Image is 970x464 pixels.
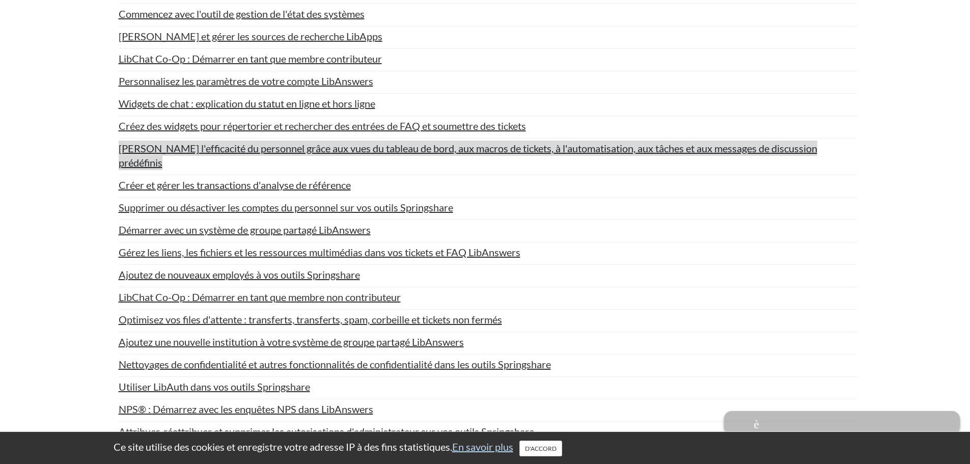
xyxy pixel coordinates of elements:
font: LibChat Co-Op : Démarrer en tant que membre non contributeur [119,291,401,303]
a: [PERSON_NAME] l'efficacité du personnel grâce aux vues du tableau de bord, aux macros de tickets,... [119,141,817,170]
a: flèche vers le haut [724,412,960,424]
font: Ce site utilise des cookies et enregistre votre adresse IP à des fins statistiques. [114,441,452,453]
font: Nettoyages de confidentialité et autres fonctionnalités de confidentialité dans les outils Spring... [119,358,551,370]
a: Utiliser LibAuth dans vos outils Springshare [119,379,310,394]
font: Ajoutez de nouveaux employés à vos outils Springshare [119,268,360,281]
a: Commencez avec l'outil de gestion de l'état des systèmes [119,6,365,21]
font: Gérez les liens, les fichiers et les ressources multimédias dans vos tickets et FAQ LibAnswers [119,246,520,258]
button: Fermer [519,441,562,456]
font: Attribuer, réattribuer et supprimer les autorisations d'administrateur sur vos outils Springshare [119,425,534,438]
font: Démarrer avec un système de groupe partagé LibAnswers [119,224,371,236]
a: Ajoutez une nouvelle institution à votre système de groupe partagé LibAnswers [119,334,464,349]
font: Optimisez vos files d'attente : transferts, transferts, spam, corbeille et tickets non fermés [119,313,502,325]
a: Ajoutez de nouveaux employés à vos outils Springshare [119,267,360,282]
font: Créer et gérer les transactions d'analyse de référence [119,179,351,191]
font: NPS® : Démarrez avec les enquêtes NPS dans LibAnswers [119,403,373,415]
a: LibChat Co-Op : Démarrer en tant que membre contributeur [119,51,382,66]
a: Widgets de chat : explication du statut en ligne et hors ligne [119,96,375,111]
font: Utiliser LibAuth dans vos outils Springshare [119,380,310,393]
font: [PERSON_NAME] l'efficacité du personnel grâce aux vues du tableau de bord, aux macros de tickets,... [119,142,817,169]
a: Créer et gérer les transactions d'analyse de référence [119,177,351,193]
a: Créez des widgets pour répertorier et rechercher des entrées de FAQ et soumettre des tickets [119,118,526,133]
a: Supprimer ou désactiver les comptes du personnel sur vos outils Springshare [119,200,453,215]
a: Démarrer avec un système de groupe partagé LibAnswers [119,222,371,237]
font: Commencez avec l'outil de gestion de l'état des systèmes [119,8,365,20]
a: [PERSON_NAME] et gérer les sources de recherche LibApps [119,29,382,44]
a: Attribuer, réattribuer et supprimer les autorisations d'administrateur sur vos outils Springshare [119,424,534,439]
a: NPS® : Démarrez avec les enquêtes NPS dans LibAnswers [119,401,373,417]
font: Personnalisez les paramètres de votre compte LibAnswers [119,75,373,87]
font: [PERSON_NAME] et gérer les sources de recherche LibApps [119,30,382,42]
a: En savoir plus [452,441,513,453]
font: Créez des widgets pour répertorier et rechercher des entrées de FAQ et soumettre des tickets [119,120,526,132]
a: Personnalisez les paramètres de votre compte LibAnswers [119,73,373,89]
font: LibChat Co-Op : Démarrer en tant que membre contributeur [119,52,382,65]
a: LibChat Co-Op : Démarrer en tant que membre non contributeur [119,289,401,305]
font: Supprimer ou désactiver les comptes du personnel sur vos outils Springshare [119,201,453,213]
font: flèche vers le haut [729,416,955,428]
font: D'ACCORD [525,445,557,452]
font: Ajoutez une nouvelle institution à votre système de groupe partagé LibAnswers [119,336,464,348]
font: Widgets de chat : explication du statut en ligne et hors ligne [119,97,375,110]
a: Optimisez vos files d'attente : transferts, transferts, spam, corbeille et tickets non fermés [119,312,502,327]
a: Nettoyages de confidentialité et autres fonctionnalités de confidentialité dans les outils Spring... [119,357,551,372]
a: Gérez les liens, les fichiers et les ressources multimédias dans vos tickets et FAQ LibAnswers [119,244,520,260]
